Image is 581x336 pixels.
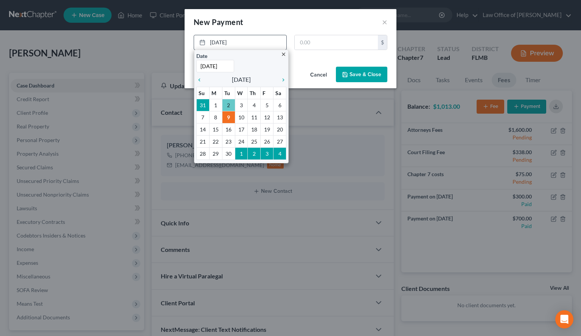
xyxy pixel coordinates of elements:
[261,99,273,111] td: 5
[248,123,261,135] td: 18
[261,123,273,135] td: 19
[209,123,222,135] td: 15
[235,135,248,147] td: 24
[197,123,210,135] td: 14
[248,135,261,147] td: 25
[196,60,234,72] input: 1/1/2013
[281,52,286,57] i: close
[194,35,286,50] a: [DATE]
[261,87,273,99] th: F
[261,111,273,123] td: 12
[248,99,261,111] td: 4
[281,50,286,58] a: close
[194,17,243,27] span: New Payment
[273,99,286,111] td: 6
[273,135,286,147] td: 27
[261,135,273,147] td: 26
[197,99,210,111] td: 31
[209,111,222,123] td: 8
[197,135,210,147] td: 21
[248,87,261,99] th: Th
[235,111,248,123] td: 10
[235,87,248,99] th: W
[222,87,235,99] th: Tu
[197,147,210,159] td: 28
[197,111,210,123] td: 7
[222,147,235,159] td: 30
[235,147,248,159] td: 1
[273,111,286,123] td: 13
[555,310,573,328] div: Open Intercom Messenger
[209,135,222,147] td: 22
[273,147,286,159] td: 4
[222,111,235,123] td: 9
[222,123,235,135] td: 16
[277,77,286,83] i: chevron_right
[209,87,222,99] th: M
[197,87,210,99] th: Su
[273,87,286,99] th: Sa
[196,77,206,83] i: chevron_left
[209,147,222,159] td: 29
[222,99,235,111] td: 2
[248,147,261,159] td: 2
[235,123,248,135] td: 17
[196,52,207,60] label: Date
[295,35,378,50] input: 0.00
[235,99,248,111] td: 3
[304,67,333,83] button: Cancel
[273,123,286,135] td: 20
[196,75,206,84] a: chevron_left
[378,35,387,50] div: $
[277,75,286,84] a: chevron_right
[232,75,251,84] span: [DATE]
[382,17,387,27] button: ×
[209,99,222,111] td: 1
[261,147,273,159] td: 3
[336,67,387,83] button: Save & Close
[248,111,261,123] td: 11
[222,135,235,147] td: 23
